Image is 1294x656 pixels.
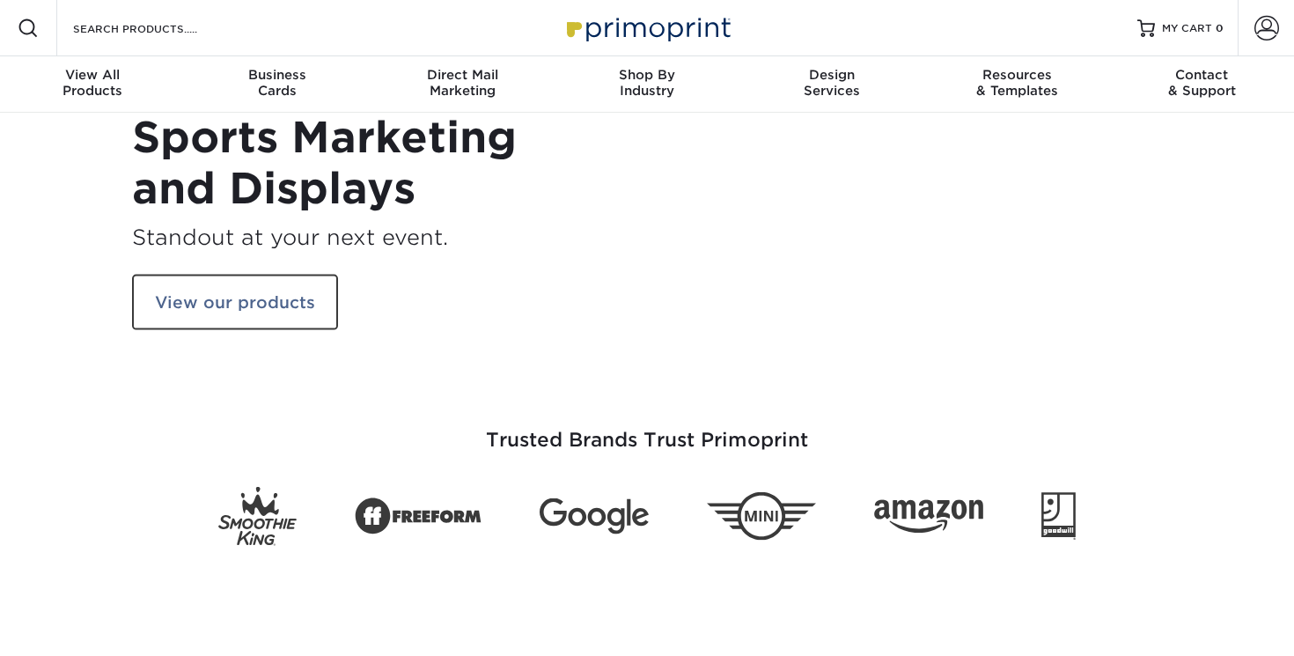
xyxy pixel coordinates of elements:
[370,67,555,83] span: Direct Mail
[132,113,634,214] h1: Sports Marketing and Displays
[185,56,370,113] a: BusinessCards
[1041,492,1076,540] img: Goodwill
[1109,67,1294,99] div: & Support
[132,274,338,330] a: View our products
[924,56,1109,113] a: Resources& Templates
[1109,67,1294,83] span: Contact
[1162,21,1212,36] span: MY CART
[370,67,555,99] div: Marketing
[1109,56,1294,113] a: Contact& Support
[707,492,816,541] img: Mini
[71,18,243,39] input: SEARCH PRODUCTS.....
[739,56,924,113] a: DesignServices
[132,387,1162,473] h3: Trusted Brands Trust Primoprint
[555,56,739,113] a: Shop ByIndustry
[924,67,1109,99] div: & Templates
[218,487,297,546] img: Smoothie King
[924,67,1109,83] span: Resources
[739,67,924,83] span: Design
[540,498,649,534] img: Google
[185,67,370,83] span: Business
[555,67,739,99] div: Industry
[1216,22,1224,34] span: 0
[185,67,370,99] div: Cards
[355,488,482,544] img: Freeform
[874,499,983,533] img: Amazon
[370,56,555,113] a: Direct MailMarketing
[132,221,634,253] h3: Standout at your next event.
[739,67,924,99] div: Services
[559,9,735,47] img: Primoprint
[555,67,739,83] span: Shop By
